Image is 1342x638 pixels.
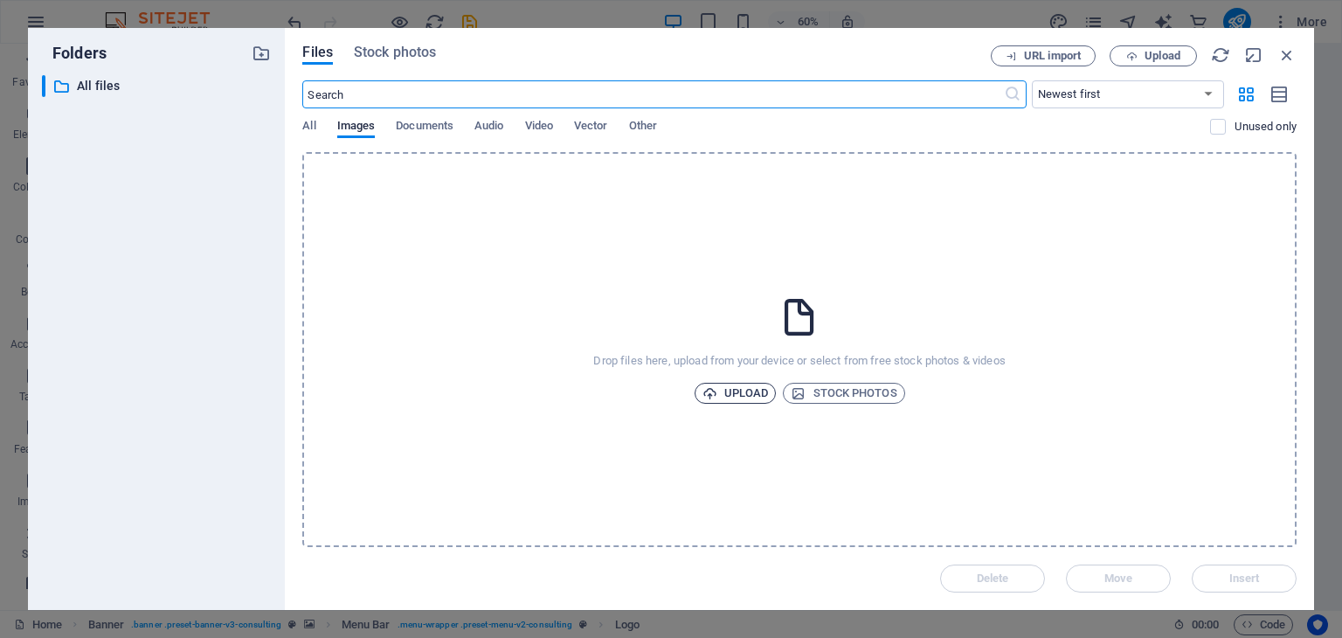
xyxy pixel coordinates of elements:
[1211,45,1230,65] i: Reload
[1145,51,1180,61] span: Upload
[302,80,1003,108] input: Search
[302,115,315,140] span: All
[574,115,608,140] span: Vector
[1110,45,1197,66] button: Upload
[525,115,553,140] span: Video
[42,42,107,65] p: Folders
[1235,119,1297,135] p: Displays only files that are not in use on the website. Files added during this session can still...
[1277,45,1297,65] i: Close
[354,42,436,63] span: Stock photos
[783,383,904,404] button: Stock photos
[1024,51,1081,61] span: URL import
[302,42,333,63] span: Files
[474,115,503,140] span: Audio
[396,115,453,140] span: Documents
[42,75,45,97] div: ​
[77,76,239,96] p: All files
[695,383,777,404] button: Upload
[991,45,1096,66] button: URL import
[337,115,376,140] span: Images
[593,353,1005,369] p: Drop files here, upload from your device or select from free stock photos & videos
[629,115,657,140] span: Other
[791,383,896,404] span: Stock photos
[252,44,271,63] i: Create new folder
[1244,45,1263,65] i: Minimize
[702,383,769,404] span: Upload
